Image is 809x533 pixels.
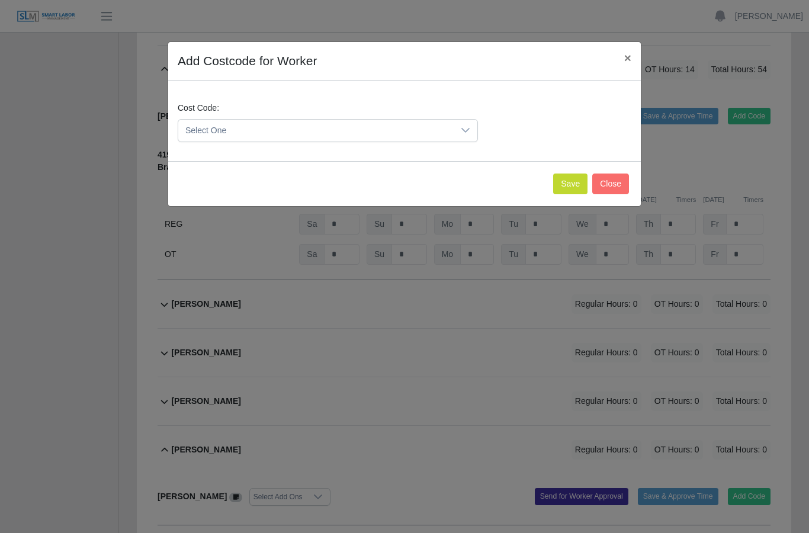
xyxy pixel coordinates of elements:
[178,52,317,70] h4: Add Costcode for Worker
[615,42,641,73] button: Close
[624,51,631,65] span: ×
[553,174,588,194] button: Save
[178,120,454,142] span: Select One
[178,102,219,114] label: Cost Code:
[592,174,629,194] button: Close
